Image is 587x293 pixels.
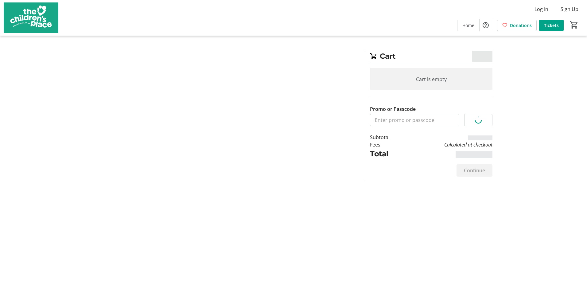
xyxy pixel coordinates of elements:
[406,141,492,148] td: Calculated at checkout
[4,2,58,33] img: The Children's Place's Logo
[539,20,564,31] a: Tickets
[370,51,492,63] h2: Cart
[480,19,492,31] button: Help
[370,68,492,90] div: Cart is empty
[561,6,578,13] span: Sign Up
[535,6,548,13] span: Log In
[510,22,532,29] span: Donations
[457,20,479,31] a: Home
[370,114,459,126] input: Enter promo or passcode
[472,51,493,62] span: $0.00
[370,141,406,148] td: Fees
[370,105,416,113] label: Promo or Passcode
[569,19,580,30] button: Cart
[462,22,474,29] span: Home
[530,4,553,14] button: Log In
[497,20,537,31] a: Donations
[370,134,406,141] td: Subtotal
[544,22,559,29] span: Tickets
[556,4,583,14] button: Sign Up
[370,148,406,159] td: Total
